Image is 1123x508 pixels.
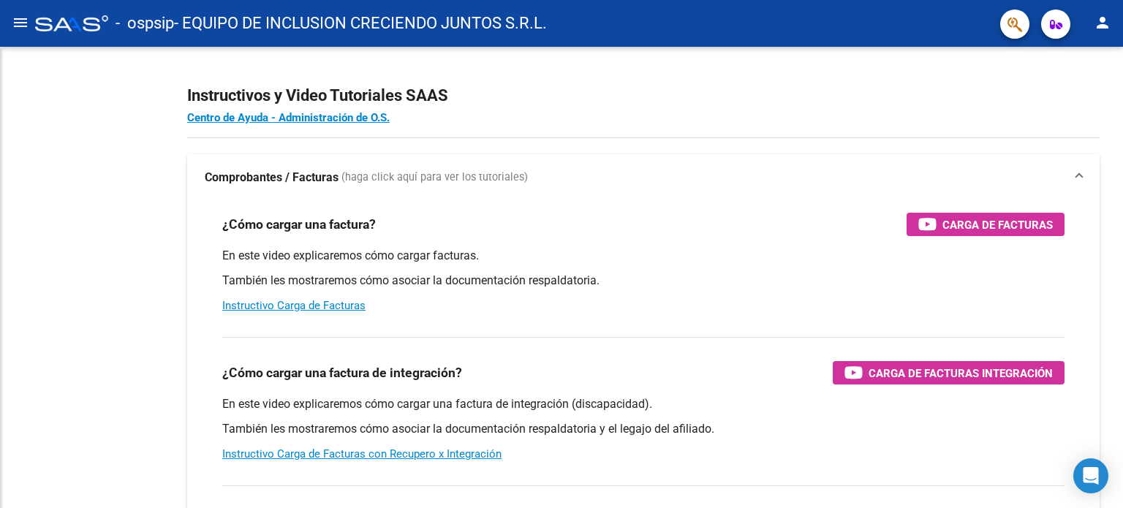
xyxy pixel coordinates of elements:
[12,14,29,31] mat-icon: menu
[942,216,1053,234] span: Carga de Facturas
[833,361,1065,384] button: Carga de Facturas Integración
[341,170,528,186] span: (haga click aquí para ver los tutoriales)
[174,7,547,39] span: - EQUIPO DE INCLUSION CRECIENDO JUNTOS S.R.L.
[205,170,339,186] strong: Comprobantes / Facturas
[222,248,1065,264] p: En este video explicaremos cómo cargar facturas.
[1073,458,1108,493] div: Open Intercom Messenger
[116,7,174,39] span: - ospsip
[222,214,376,235] h3: ¿Cómo cargar una factura?
[187,111,390,124] a: Centro de Ayuda - Administración de O.S.
[187,82,1100,110] h2: Instructivos y Video Tutoriales SAAS
[222,299,366,312] a: Instructivo Carga de Facturas
[222,396,1065,412] p: En este video explicaremos cómo cargar una factura de integración (discapacidad).
[907,213,1065,236] button: Carga de Facturas
[869,364,1053,382] span: Carga de Facturas Integración
[187,154,1100,201] mat-expansion-panel-header: Comprobantes / Facturas (haga click aquí para ver los tutoriales)
[222,273,1065,289] p: También les mostraremos cómo asociar la documentación respaldatoria.
[222,421,1065,437] p: También les mostraremos cómo asociar la documentación respaldatoria y el legajo del afiliado.
[1094,14,1111,31] mat-icon: person
[222,447,502,460] a: Instructivo Carga de Facturas con Recupero x Integración
[222,363,462,383] h3: ¿Cómo cargar una factura de integración?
